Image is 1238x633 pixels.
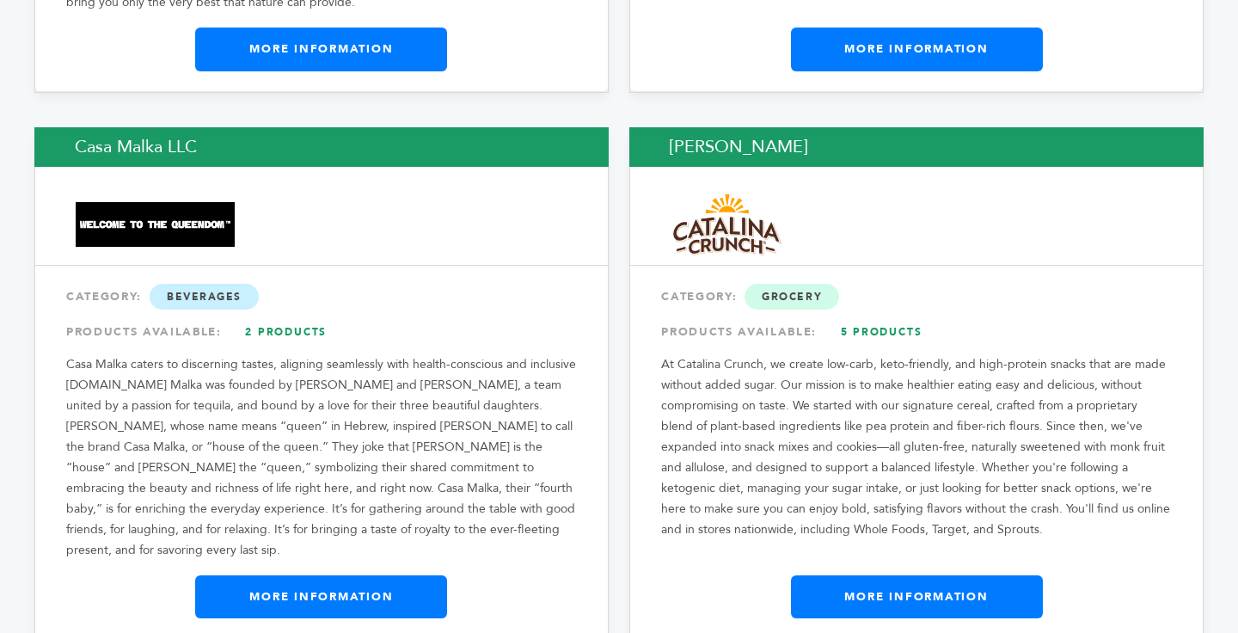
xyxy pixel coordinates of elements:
div: CATEGORY: [66,281,577,312]
a: More Information [195,28,447,71]
p: Casa Malka caters to discerning tastes, aligning seamlessly with health-conscious and inclusive [... [66,354,577,561]
a: 2 Products [226,316,346,347]
div: PRODUCTS AVAILABLE: [66,316,577,347]
span: Grocery [745,284,839,310]
div: PRODUCTS AVAILABLE: [661,316,1172,347]
p: At Catalina Crunch, we create low-carb, keto-friendly, and high-protein snacks that are made with... [661,354,1172,540]
img: Catalina Snacks [671,188,784,261]
div: CATEGORY: [661,281,1172,312]
span: Beverages [150,284,259,310]
h2: [PERSON_NAME] [629,127,1204,167]
img: Casa Malka LLC [76,202,235,248]
a: More Information [791,575,1043,618]
a: More Information [791,28,1043,71]
a: 5 Products [821,316,941,347]
h2: Casa Malka LLC [34,127,609,167]
a: More Information [195,575,447,618]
